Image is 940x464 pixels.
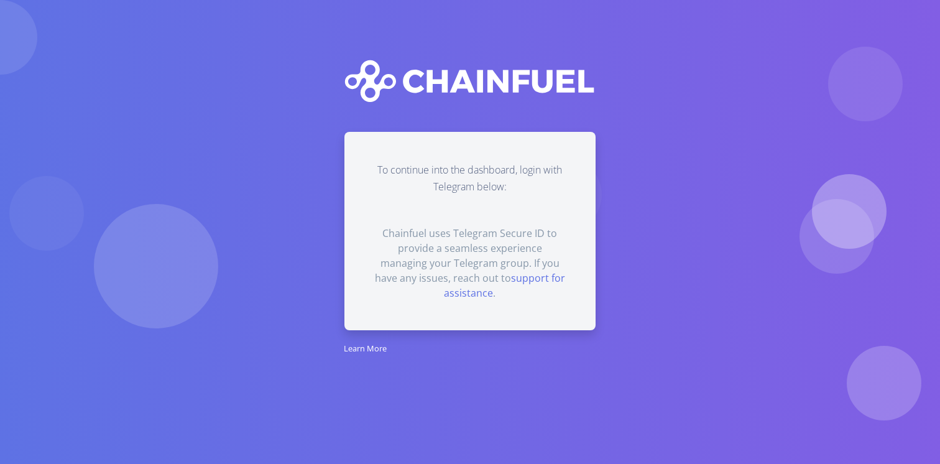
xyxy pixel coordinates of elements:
[344,343,387,354] small: Learn More
[344,60,595,102] img: logo-full-white.svg
[444,271,565,300] a: support for assistance
[374,226,565,300] div: Chainfuel uses Telegram Secure ID to provide a seamless experience managing your Telegram group. ...
[344,341,387,355] a: Learn More
[374,162,565,195] p: To continue into the dashboard, login with Telegram below:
